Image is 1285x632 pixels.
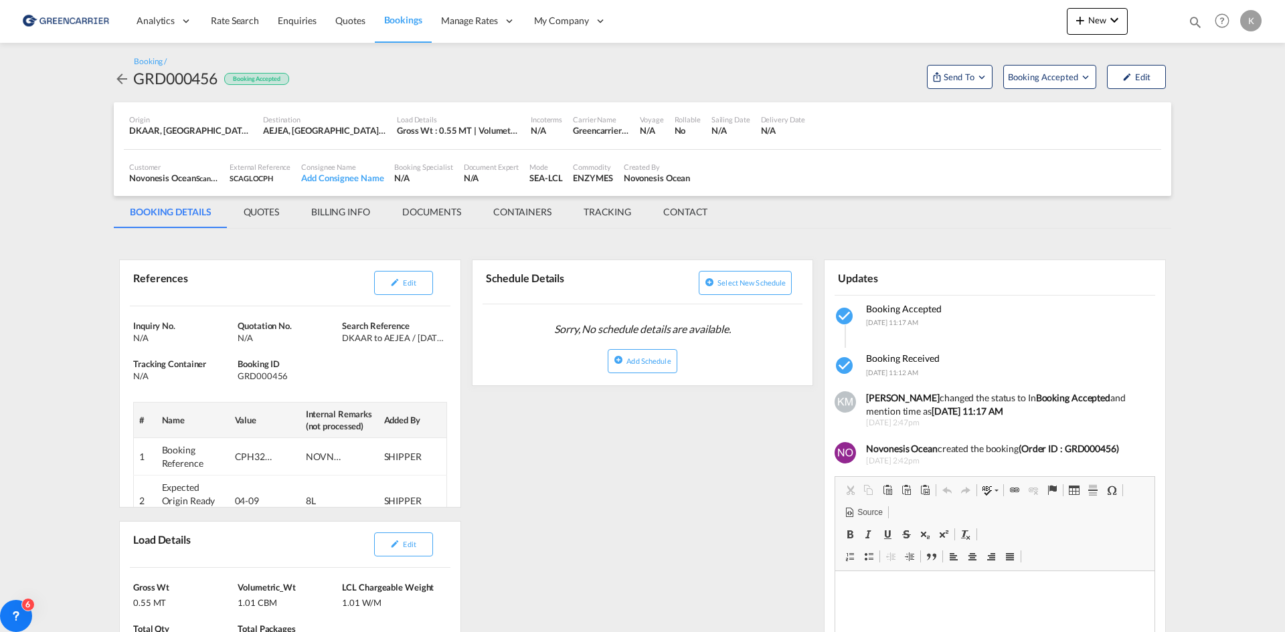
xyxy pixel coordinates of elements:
[129,114,252,124] div: Origin
[1019,443,1119,454] b: (Order ID : GRD000456)
[134,56,167,68] div: Booking /
[235,450,275,463] div: CPH32106766
[866,443,938,454] b: Novonesis Ocean
[866,368,918,377] span: [DATE] 11:12 AM
[897,482,916,499] a: Paste as plain text (Ctrl+Shift+V)
[114,68,133,89] div: icon-arrow-left
[238,370,339,382] div: GRD000456
[134,402,157,437] th: #
[573,124,629,136] div: Greencarrier Consolidators
[230,402,301,437] th: Value
[573,162,612,172] div: Commodity
[394,162,452,172] div: Booking Specialist
[1211,9,1233,32] span: Help
[114,196,228,228] md-tab-item: BOOKING DETAILS
[157,438,230,476] td: Booking Reference
[916,526,934,543] a: Subscript
[841,482,859,499] a: Cut (Ctrl+X)
[1106,12,1122,28] md-icon: icon-chevron-down
[397,114,520,124] div: Load Details
[647,196,723,228] md-tab-item: CONTACT
[306,494,346,508] div: 8L
[932,405,1004,417] b: [DATE] 11:17 AM
[835,442,856,463] img: Ygrk3AAAABklEQVQDAFF8c5fyQb5PAAAAAElFTkSuQmCC
[230,162,290,172] div: External Reference
[379,476,447,526] td: SHIPPER
[927,65,993,89] button: Open demo menu
[1240,10,1262,31] div: K
[133,582,169,593] span: Gross Wt
[859,526,878,543] a: Italic (Ctrl+I)
[624,172,691,184] div: Novonesis Ocean
[956,482,975,499] a: Redo (Ctrl+Y)
[1102,482,1121,499] a: Insert Special Character
[956,526,975,543] a: Remove Format
[717,278,786,287] span: Select new schedule
[133,593,234,609] div: 0.55 MT
[390,278,400,287] md-icon: icon-pencil
[335,15,365,26] span: Quotes
[835,266,992,289] div: Updates
[1067,8,1128,35] button: icon-plus 400-fgNewicon-chevron-down
[549,316,736,342] span: Sorry, No schedule details are available.
[916,482,934,499] a: Paste from Word
[301,172,383,184] div: Add Consignee Name
[263,124,386,136] div: AEJEA, Jebel Ali, United Arab Emirates, Middle East, Middle East
[866,455,1145,467] span: [DATE] 2:42pm
[301,162,383,172] div: Consignee Name
[238,332,339,344] div: N/A
[1024,482,1043,499] a: Unlink
[134,438,157,476] td: 1
[235,494,275,508] div: 04-09
[238,593,339,609] div: 1.01 CBM
[881,548,900,565] a: Decrease Indent
[1211,9,1240,33] div: Help
[942,70,976,84] span: Send To
[835,391,856,413] img: +tyfMPAAAABklEQVQDABaPBaZru80IAAAAAElFTkSuQmCC
[1107,65,1166,89] button: icon-pencilEdit
[394,172,452,184] div: N/A
[705,278,714,287] md-icon: icon-plus-circle
[608,349,677,373] button: icon-plus-circleAdd Schedule
[441,14,498,27] span: Manage Rates
[531,114,562,124] div: Incoterms
[157,476,230,526] td: Expected Origin Ready Date
[711,124,750,136] div: N/A
[403,278,416,287] span: Edit
[386,196,477,228] md-tab-item: DOCUMENTS
[137,14,175,27] span: Analytics
[130,266,287,300] div: References
[1084,482,1102,499] a: Insert Horizontal Line
[531,124,546,136] div: N/A
[1072,15,1122,25] span: New
[390,539,400,548] md-icon: icon-pencil
[866,352,940,364] span: Booking Received
[897,526,916,543] a: Strikethrough
[1072,12,1088,28] md-icon: icon-plus 400-fg
[342,320,409,331] span: Search Reference
[114,71,130,87] md-icon: icon-arrow-left
[922,548,941,565] a: Block Quote
[614,355,623,364] md-icon: icon-plus-circle
[129,172,219,184] div: Novonesis Ocean
[133,320,175,331] span: Inquiry No.
[238,358,280,369] span: Booking ID
[866,391,1145,417] div: changed the status to In and mention time as
[403,540,416,548] span: Edit
[963,548,982,565] a: Center
[1043,482,1061,499] a: Anchor
[835,306,856,327] md-icon: icon-checkbox-marked-circle
[529,172,562,184] div: SEA-LCL
[866,303,942,314] span: Booking Accepted
[761,124,806,136] div: N/A
[263,114,386,124] div: Destination
[859,548,878,565] a: Insert/Remove Bulleted List
[900,548,919,565] a: Increase Indent
[342,332,443,344] div: DKAAR to AEJEA / 29 Aug 2025
[397,124,520,136] div: Gross Wt : 0.55 MT | Volumetric Wt : 1.01 CBM | Chargeable Wt : 1.01 W/M
[211,15,259,26] span: Rate Search
[1003,65,1096,89] button: Open demo menu
[1065,482,1084,499] a: Table
[640,124,663,136] div: N/A
[342,593,443,609] div: 1.01 W/M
